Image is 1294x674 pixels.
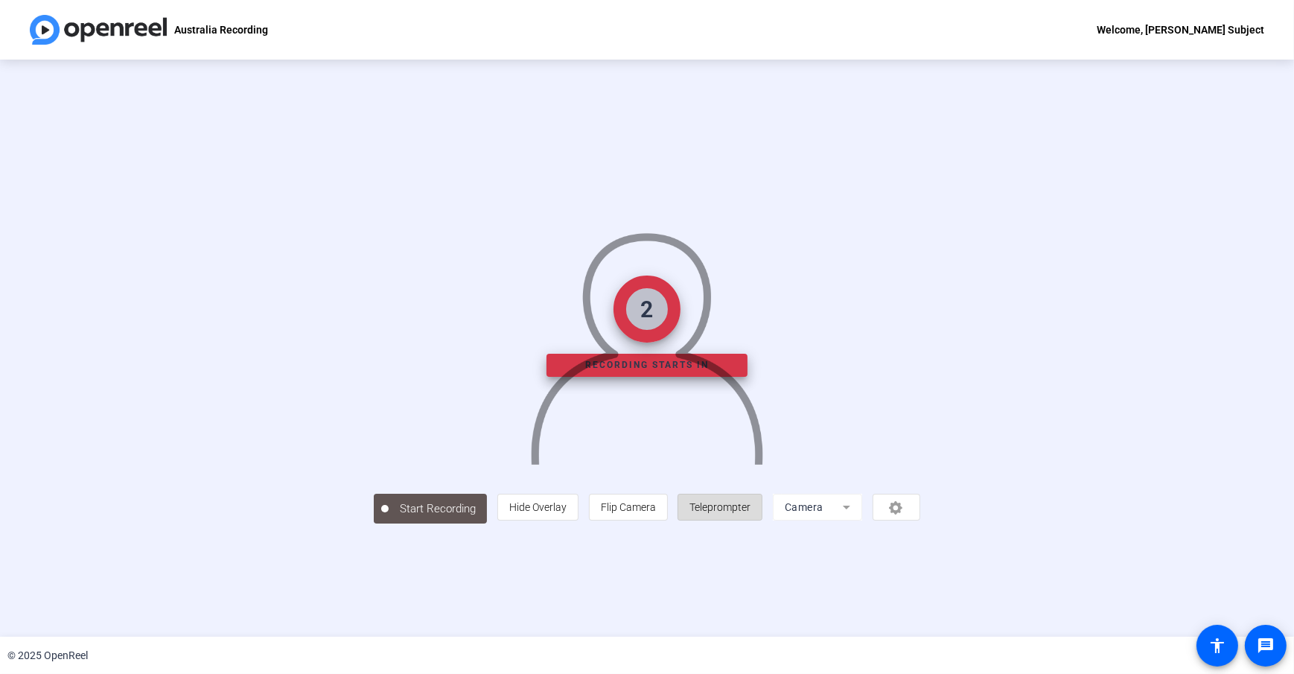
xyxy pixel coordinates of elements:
[678,494,762,521] button: Teleprompter
[174,21,268,39] p: Australia Recording
[374,494,487,524] button: Start Recording
[497,494,579,521] button: Hide Overlay
[689,501,750,513] span: Teleprompter
[529,219,765,465] img: overlay
[509,501,567,513] span: Hide Overlay
[1097,21,1264,39] div: Welcome, [PERSON_NAME] Subject
[640,293,653,326] div: 2
[589,494,668,521] button: Flip Camera
[7,648,88,664] div: © 2025 OpenReel
[601,501,656,513] span: Flip Camera
[1208,637,1226,655] mat-icon: accessibility
[1257,637,1275,655] mat-icon: message
[30,15,167,45] img: OpenReel logo
[389,500,487,518] span: Start Recording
